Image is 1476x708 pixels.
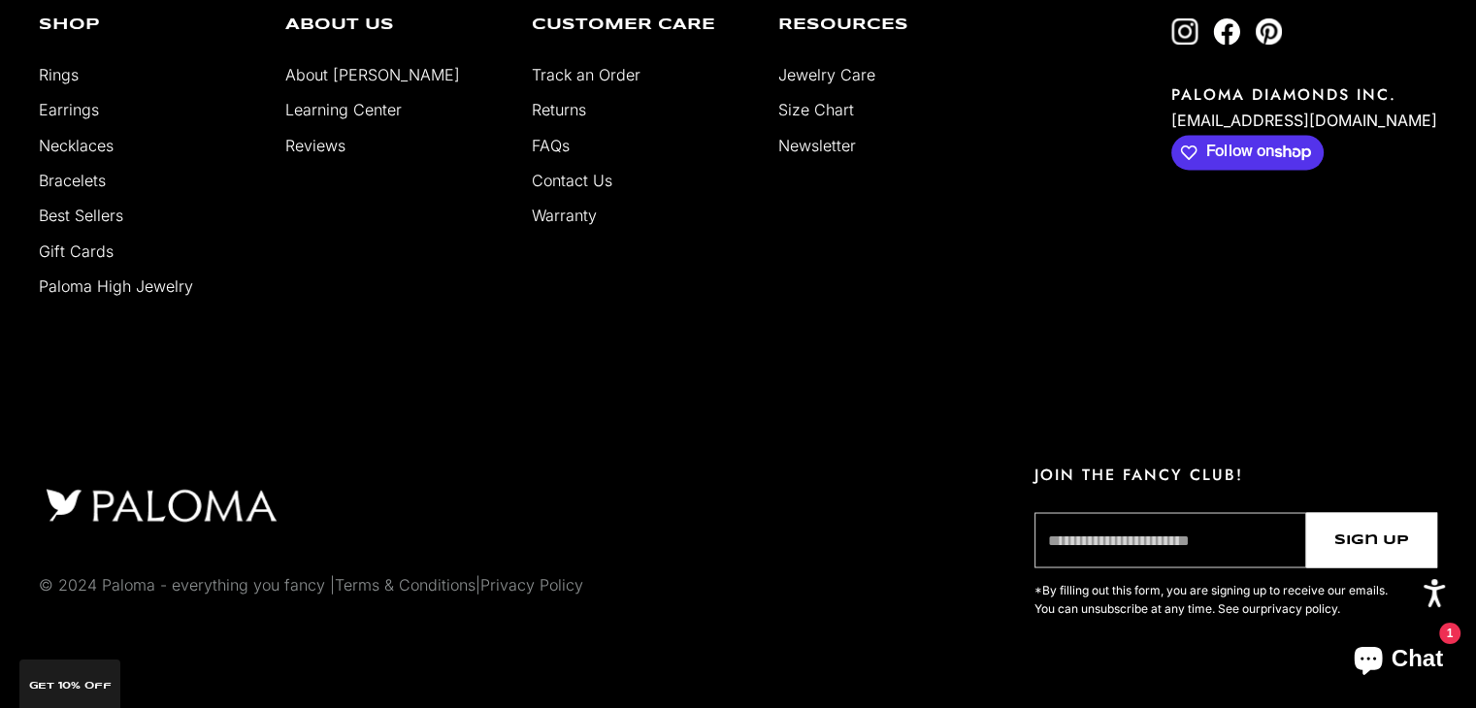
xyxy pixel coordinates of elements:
a: FAQs [532,136,570,155]
img: footer logo [39,484,283,527]
a: Returns [532,100,586,119]
p: Customer Care [532,17,749,33]
button: Sign Up [1306,512,1437,567]
a: Necklaces [39,136,114,155]
a: Reviews [285,136,345,155]
inbox-online-store-chat: Shopify online store chat [1336,629,1460,692]
a: Follow on Pinterest [1255,17,1282,45]
span: Sign Up [1334,529,1409,551]
a: Bracelets [39,171,106,190]
a: About [PERSON_NAME] [285,65,460,84]
p: © 2024 Paloma - everything you fancy | | [39,571,583,596]
a: Size Chart [778,100,854,119]
a: Newsletter [778,136,856,155]
span: GET 10% Off [29,681,112,691]
a: Paloma High Jewelry [39,276,193,296]
p: Shop [39,17,256,33]
a: Privacy Policy [480,574,583,594]
div: GET 10% Off [19,660,120,708]
a: Rings [39,65,79,84]
a: Earrings [39,100,99,119]
p: *By filling out this form, you are signing up to receive our emails. You can unsubscribe at any t... [1034,580,1394,619]
a: Follow on Instagram [1171,17,1198,45]
a: Jewelry Care [778,65,875,84]
a: Follow on Facebook [1213,17,1240,45]
p: JOIN THE FANCY CLUB! [1034,463,1437,485]
a: privacy policy. [1261,600,1340,615]
p: About Us [285,17,503,33]
a: Track an Order [532,65,640,84]
p: PALOMA DIAMONDS INC. [1171,83,1437,106]
a: Learning Center [285,100,402,119]
a: Best Sellers [39,206,123,225]
p: [EMAIL_ADDRESS][DOMAIN_NAME] [1171,106,1437,135]
p: Resources [778,17,996,33]
a: Contact Us [532,171,612,190]
a: Terms & Conditions [335,574,476,594]
a: Warranty [532,206,597,225]
a: Gift Cards [39,241,114,261]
